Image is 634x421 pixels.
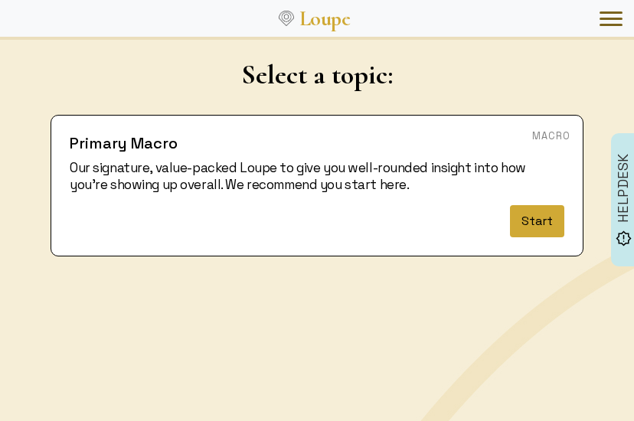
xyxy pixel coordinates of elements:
img: Loupe Logo [279,11,294,26]
a: Loupe [294,5,355,33]
h1: Select a topic: [51,59,583,90]
img: brightness_alert_FILL0_wght500_GRAD0_ops.svg [616,230,632,246]
p: Our signature, value-packed Loupe to give you well-rounded insight into how you’re showing up ove... [70,159,564,193]
button: Toggle navigation [596,3,626,35]
div: Macro [532,128,570,145]
h4: Primary Macro [70,134,564,153]
button: Start [510,205,564,237]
